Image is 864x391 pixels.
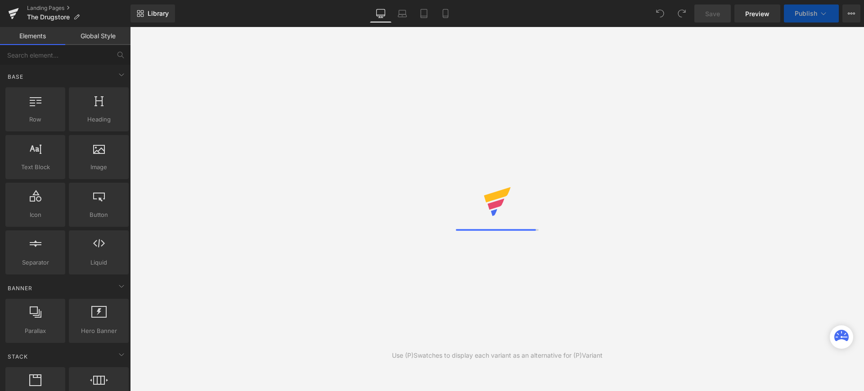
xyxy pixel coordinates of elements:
a: Preview [734,4,780,22]
span: Hero Banner [72,326,126,336]
span: Icon [8,210,63,220]
span: Library [148,9,169,18]
span: Preview [745,9,769,18]
span: Stack [7,352,29,361]
span: Heading [72,115,126,124]
span: Base [7,72,24,81]
span: Row [8,115,63,124]
div: Use (P)Swatches to display each variant as an alternative for (P)Variant [392,351,603,360]
a: New Library [130,4,175,22]
a: Desktop [370,4,391,22]
a: Landing Pages [27,4,130,12]
button: Undo [651,4,669,22]
span: Save [705,9,720,18]
a: Mobile [435,4,456,22]
span: Text Block [8,162,63,172]
button: Publish [784,4,839,22]
button: Redo [673,4,691,22]
span: Banner [7,284,33,292]
a: Tablet [413,4,435,22]
span: The Drugstore [27,13,70,21]
span: Button [72,210,126,220]
button: More [842,4,860,22]
span: Separator [8,258,63,267]
a: Laptop [391,4,413,22]
span: Parallax [8,326,63,336]
span: Image [72,162,126,172]
a: Global Style [65,27,130,45]
span: Liquid [72,258,126,267]
span: Publish [795,10,817,17]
